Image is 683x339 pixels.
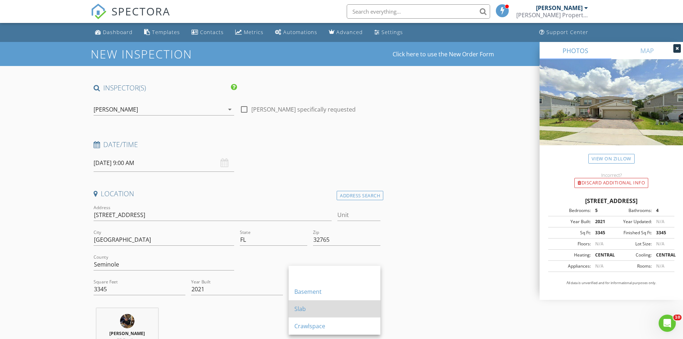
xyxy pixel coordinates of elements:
[337,191,383,201] div: Address Search
[141,26,183,39] a: Templates
[94,189,381,198] h4: Location
[652,207,672,214] div: 4
[92,26,136,39] a: Dashboard
[232,26,266,39] a: Metrics
[540,172,683,178] div: Incorrect?
[283,29,317,36] div: Automations
[591,252,611,258] div: CENTRAL
[109,330,145,336] strong: [PERSON_NAME]
[94,83,237,93] h4: INSPECTOR(S)
[336,29,363,36] div: Advanced
[611,252,652,258] div: Cooling:
[94,154,234,172] input: Select date
[536,26,591,39] a: Support Center
[656,241,664,247] span: N/A
[595,241,603,247] span: N/A
[656,218,664,225] span: N/A
[294,322,375,330] div: Crawlspace
[550,218,591,225] div: Year Built:
[611,42,683,59] a: MAP
[588,154,635,164] a: View on Zillow
[656,263,664,269] span: N/A
[91,48,250,60] h1: New Inspection
[516,11,588,19] div: Bowman Property Inspections
[347,4,490,19] input: Search everything...
[546,29,588,36] div: Support Center
[112,4,170,19] span: SPECTORA
[591,230,611,236] div: 3345
[91,4,106,19] img: The Best Home Inspection Software - Spectora
[611,263,652,269] div: Rooms:
[611,218,652,225] div: Year Updated:
[189,26,227,39] a: Contacts
[611,207,652,214] div: Bathrooms:
[294,287,375,296] div: Basement
[294,305,375,313] div: Slab
[152,29,180,36] div: Templates
[244,29,264,36] div: Metrics
[91,10,170,25] a: SPECTORA
[574,178,648,188] div: Discard Additional info
[94,140,381,149] h4: Date/Time
[272,26,320,39] a: Automations (Basic)
[540,42,611,59] a: PHOTOS
[673,315,682,320] span: 10
[371,26,406,39] a: Settings
[611,230,652,236] div: Finished Sq Ft:
[550,207,591,214] div: Bedrooms:
[103,29,133,36] div: Dashboard
[226,105,234,114] i: arrow_drop_down
[540,59,683,163] img: streetview
[550,241,591,247] div: Floors:
[94,106,138,113] div: [PERSON_NAME]
[548,281,674,286] p: All data is unverified and for informational purposes only.
[611,241,652,247] div: Lot Size:
[652,252,672,258] div: CENTRAL
[536,4,583,11] div: [PERSON_NAME]
[548,197,674,205] div: [STREET_ADDRESS]
[550,230,591,236] div: Sq Ft:
[251,106,356,113] label: [PERSON_NAME] specifically requested
[120,314,134,328] img: img_7986.jpeg
[659,315,676,332] iframe: Intercom live chat
[393,51,494,57] a: Click here to use the New Order Form
[595,263,603,269] span: N/A
[326,26,366,39] a: Advanced
[550,263,591,269] div: Appliances:
[652,230,672,236] div: 3345
[200,29,224,36] div: Contacts
[550,252,591,258] div: Heating:
[381,29,403,36] div: Settings
[591,218,611,225] div: 2021
[591,207,611,214] div: 5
